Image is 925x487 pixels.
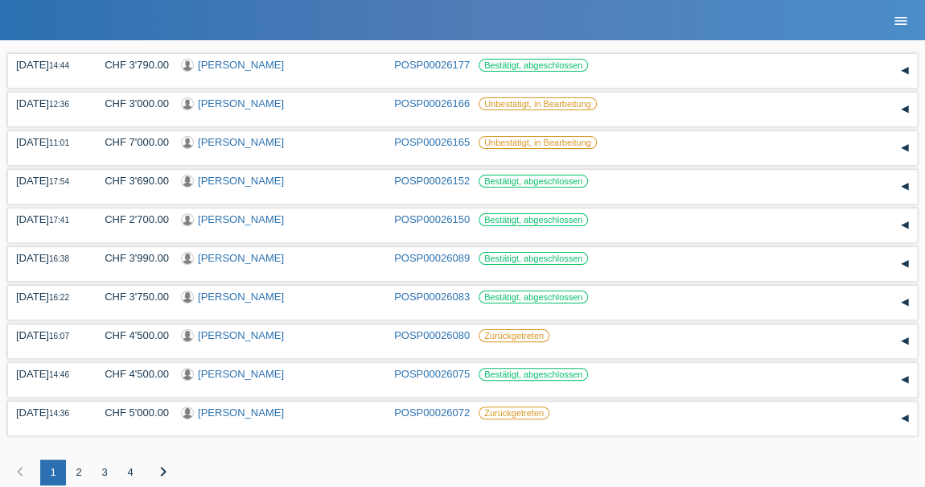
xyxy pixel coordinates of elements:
a: menu [885,15,917,25]
a: POSP00026152 [394,175,470,187]
div: [DATE] [16,59,80,71]
div: 1 [40,460,66,485]
a: [PERSON_NAME] [198,175,284,187]
label: Bestätigt, abgeschlossen [479,291,588,303]
div: auf-/zuklappen [893,291,917,315]
label: Bestätigt, abgeschlossen [479,368,588,381]
div: [DATE] [16,368,80,380]
label: Unbestätigt, in Bearbeitung [479,136,597,149]
label: Bestätigt, abgeschlossen [479,175,588,188]
span: 16:07 [49,332,69,340]
div: auf-/zuklappen [893,59,917,83]
i: menu [893,13,909,29]
span: 17:54 [49,177,69,186]
label: Bestätigt, abgeschlossen [479,59,588,72]
div: auf-/zuklappen [893,407,917,431]
div: [DATE] [16,213,80,225]
a: POSP00026089 [394,252,470,264]
span: 14:46 [49,370,69,379]
div: auf-/zuklappen [893,175,917,199]
div: auf-/zuklappen [893,252,917,276]
div: CHF 7'000.00 [92,136,169,148]
label: Zurückgetreten [479,407,549,419]
div: auf-/zuklappen [893,329,917,353]
label: Unbestätigt, in Bearbeitung [479,97,597,110]
div: auf-/zuklappen [893,213,917,237]
label: Zurückgetreten [479,329,549,342]
span: 12:36 [49,100,69,109]
span: 14:44 [49,61,69,70]
a: [PERSON_NAME] [198,97,284,109]
a: POSP00026177 [394,59,470,71]
div: CHF 3'990.00 [92,252,169,264]
div: auf-/zuklappen [893,136,917,160]
a: [PERSON_NAME] [198,291,284,303]
a: [PERSON_NAME] [198,59,284,71]
a: [PERSON_NAME] [198,407,284,419]
div: CHF 2'700.00 [92,213,169,225]
div: [DATE] [16,407,80,419]
div: CHF 3'790.00 [92,59,169,71]
div: auf-/zuklappen [893,97,917,122]
span: 17:41 [49,216,69,225]
div: [DATE] [16,291,80,303]
div: CHF 3'750.00 [92,291,169,303]
div: CHF 3'000.00 [92,97,169,109]
a: [PERSON_NAME] [198,213,284,225]
div: 3 [92,460,117,485]
div: [DATE] [16,252,80,264]
a: [PERSON_NAME] [198,252,284,264]
a: [PERSON_NAME] [198,136,284,148]
div: [DATE] [16,175,80,187]
a: POSP00026166 [394,97,470,109]
a: POSP00026083 [394,291,470,303]
a: POSP00026075 [394,368,470,380]
div: CHF 4'500.00 [92,368,169,380]
span: 14:36 [49,409,69,418]
a: POSP00026165 [394,136,470,148]
a: [PERSON_NAME] [198,329,284,341]
div: auf-/zuklappen [893,368,917,392]
div: CHF 5'000.00 [92,407,169,419]
div: CHF 4'500.00 [92,329,169,341]
div: [DATE] [16,136,80,148]
span: 16:38 [49,254,69,263]
a: [PERSON_NAME] [198,368,284,380]
label: Bestätigt, abgeschlossen [479,213,588,226]
div: [DATE] [16,97,80,109]
a: POSP00026072 [394,407,470,419]
div: CHF 3'690.00 [92,175,169,187]
span: 16:22 [49,293,69,302]
label: Bestätigt, abgeschlossen [479,252,588,265]
div: [DATE] [16,329,80,341]
div: 4 [117,460,143,485]
i: chevron_left [10,462,30,481]
i: chevron_right [154,462,173,481]
div: 2 [66,460,92,485]
a: POSP00026080 [394,329,470,341]
a: POSP00026150 [394,213,470,225]
span: 11:01 [49,138,69,147]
